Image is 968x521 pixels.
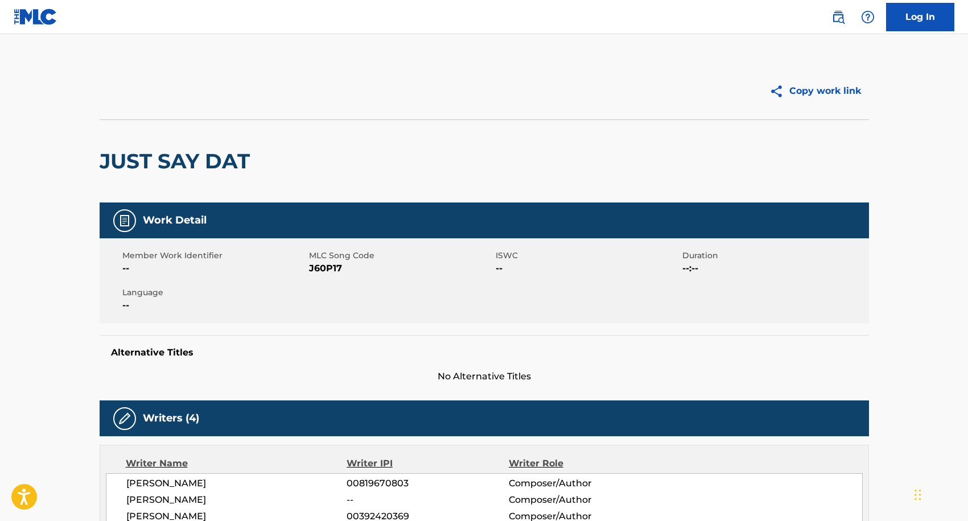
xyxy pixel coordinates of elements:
[309,250,493,262] span: MLC Song Code
[118,214,131,228] img: Work Detail
[769,84,789,98] img: Copy work link
[915,478,921,512] div: Drag
[143,412,199,425] h5: Writers (4)
[861,10,875,24] img: help
[682,250,866,262] span: Duration
[347,493,508,507] span: --
[126,477,347,490] span: [PERSON_NAME]
[122,262,306,275] span: --
[761,77,869,105] button: Copy work link
[347,457,509,470] div: Writer IPI
[856,6,879,28] div: Help
[496,262,679,275] span: --
[143,214,207,227] h5: Work Detail
[126,457,347,470] div: Writer Name
[509,457,656,470] div: Writer Role
[100,148,256,174] h2: JUST SAY DAT
[509,493,656,507] span: Composer/Author
[509,477,656,490] span: Composer/Author
[309,262,493,275] span: J60P17
[111,347,858,358] h5: Alternative Titles
[14,9,57,25] img: MLC Logo
[496,250,679,262] span: ISWC
[831,10,845,24] img: search
[682,262,866,275] span: --:--
[347,477,508,490] span: 00819670803
[911,466,968,521] iframe: Chat Widget
[122,250,306,262] span: Member Work Identifier
[122,299,306,312] span: --
[126,493,347,507] span: [PERSON_NAME]
[118,412,131,425] img: Writers
[827,6,850,28] a: Public Search
[122,287,306,299] span: Language
[886,3,954,31] a: Log In
[100,370,869,383] span: No Alternative Titles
